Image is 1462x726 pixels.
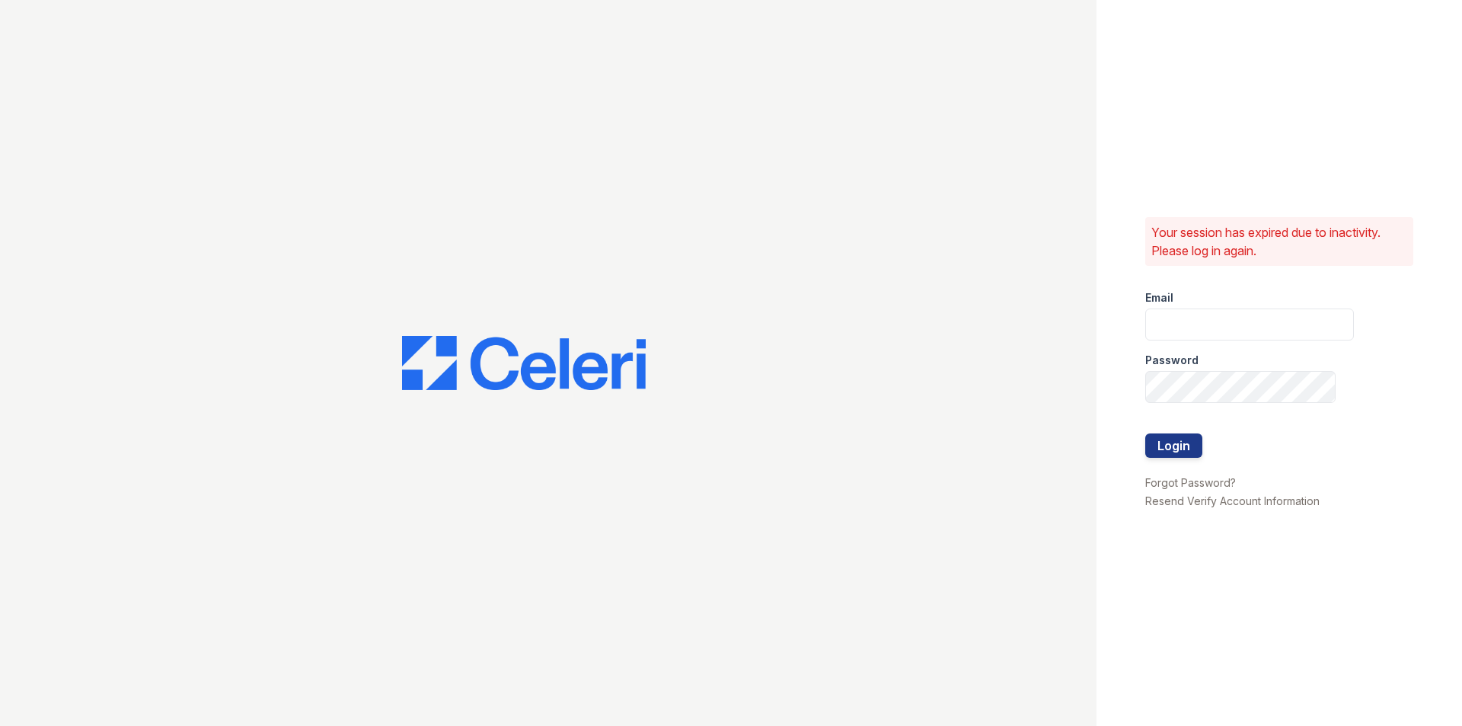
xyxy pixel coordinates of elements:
[402,336,646,391] img: CE_Logo_Blue-a8612792a0a2168367f1c8372b55b34899dd931a85d93a1a3d3e32e68fde9ad4.png
[1145,433,1202,458] button: Login
[1145,290,1173,305] label: Email
[1145,494,1320,507] a: Resend Verify Account Information
[1151,223,1407,260] p: Your session has expired due to inactivity. Please log in again.
[1145,353,1199,368] label: Password
[1145,476,1236,489] a: Forgot Password?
